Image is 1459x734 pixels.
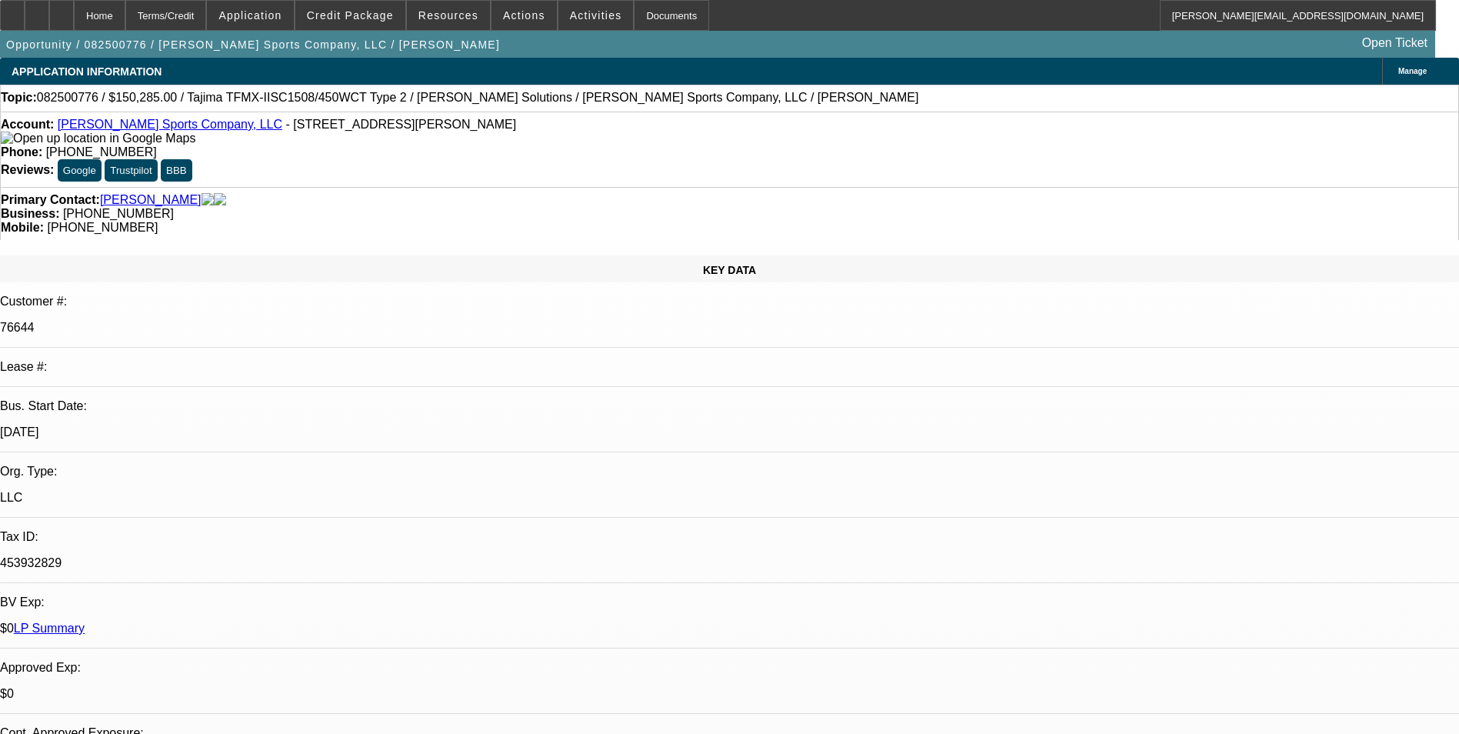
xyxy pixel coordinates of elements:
[207,1,293,30] button: Application
[1,132,195,145] img: Open up location in Google Maps
[1,163,54,176] strong: Reviews:
[1,221,44,234] strong: Mobile:
[558,1,634,30] button: Activities
[491,1,557,30] button: Actions
[570,9,622,22] span: Activities
[418,9,478,22] span: Resources
[46,145,157,158] span: [PHONE_NUMBER]
[202,193,214,207] img: facebook-icon.png
[1,91,37,105] strong: Topic:
[1,207,59,220] strong: Business:
[105,159,157,182] button: Trustpilot
[295,1,405,30] button: Credit Package
[1,193,100,207] strong: Primary Contact:
[703,264,756,276] span: KEY DATA
[12,65,162,78] span: APPLICATION INFORMATION
[1,118,54,131] strong: Account:
[503,9,545,22] span: Actions
[1,145,42,158] strong: Phone:
[58,159,102,182] button: Google
[47,221,158,234] span: [PHONE_NUMBER]
[6,38,500,51] span: Opportunity / 082500776 / [PERSON_NAME] Sports Company, LLC / [PERSON_NAME]
[1,132,195,145] a: View Google Maps
[218,9,281,22] span: Application
[285,118,516,131] span: - [STREET_ADDRESS][PERSON_NAME]
[161,159,192,182] button: BBB
[14,622,85,635] a: LP Summary
[1356,30,1434,56] a: Open Ticket
[37,91,919,105] span: 082500776 / $150,285.00 / Tajima TFMX-IISC1508/450WCT Type 2 / [PERSON_NAME] Solutions / [PERSON_...
[407,1,490,30] button: Resources
[58,118,282,131] a: [PERSON_NAME] Sports Company, LLC
[1398,67,1427,75] span: Manage
[214,193,226,207] img: linkedin-icon.png
[307,9,394,22] span: Credit Package
[100,193,202,207] a: [PERSON_NAME]
[63,207,174,220] span: [PHONE_NUMBER]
